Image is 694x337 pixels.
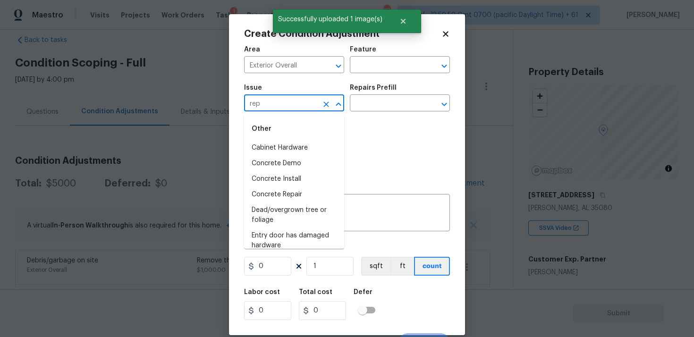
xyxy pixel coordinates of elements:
button: Clear [320,98,333,111]
div: Other [244,118,344,140]
h5: Labor cost [244,289,280,295]
li: Entry door has damaged hardware [244,228,344,253]
h5: Total cost [299,289,332,295]
button: sqft [361,257,390,276]
h2: Create Condition Adjustment [244,29,441,39]
li: Concrete Repair [244,187,344,202]
li: Concrete Install [244,171,344,187]
span: Successfully uploaded 1 image(s) [273,9,388,29]
li: Dead/overgrown tree or foliage [244,202,344,228]
button: Close [388,12,419,31]
h5: Area [244,46,260,53]
h5: Defer [354,289,372,295]
button: Close [332,98,345,111]
button: count [414,257,450,276]
h5: Repairs Prefill [350,84,397,91]
li: Concrete Demo [244,156,344,171]
button: Open [438,98,451,111]
h5: Issue [244,84,262,91]
button: Open [332,59,345,73]
button: Open [438,59,451,73]
h5: Feature [350,46,376,53]
button: ft [390,257,414,276]
li: Cabinet Hardware [244,140,344,156]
